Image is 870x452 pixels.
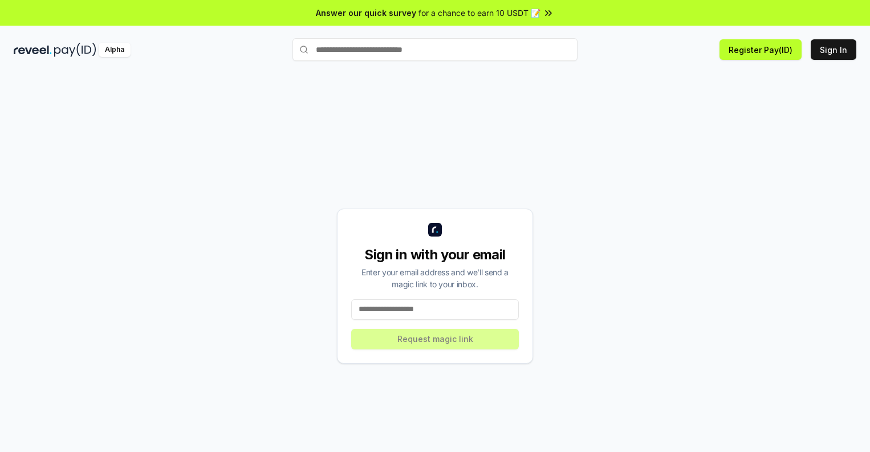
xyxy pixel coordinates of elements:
span: Answer our quick survey [316,7,416,19]
button: Sign In [811,39,856,60]
div: Sign in with your email [351,246,519,264]
div: Alpha [99,43,131,57]
span: for a chance to earn 10 USDT 📝 [418,7,540,19]
img: logo_small [428,223,442,237]
div: Enter your email address and we’ll send a magic link to your inbox. [351,266,519,290]
button: Register Pay(ID) [719,39,802,60]
img: pay_id [54,43,96,57]
img: reveel_dark [14,43,52,57]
